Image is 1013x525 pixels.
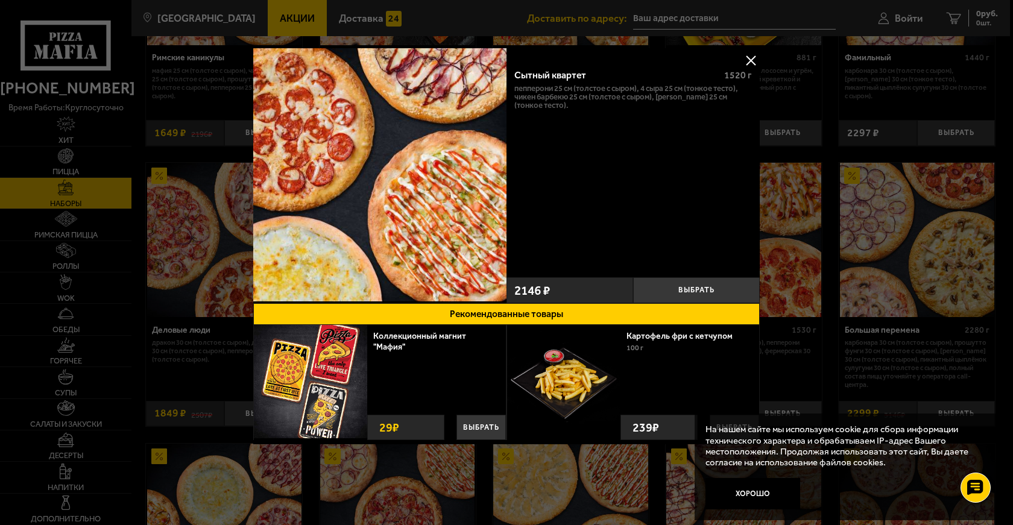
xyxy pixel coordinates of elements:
[626,331,743,341] a: Картофель фри с кетчупом
[705,424,981,468] p: На нашем сайте мы используем cookie для сбора информации технического характера и обрабатываем IP...
[633,277,760,303] button: Выбрать
[253,48,506,301] img: Сытный квартет
[456,415,506,440] button: Выбрать
[705,478,801,510] button: Хорошо
[626,344,643,352] span: 100 г
[514,284,550,297] span: 2146 ₽
[514,70,715,81] div: Сытный квартет
[373,331,466,352] a: Коллекционный магнит "Мафия"
[724,69,752,81] span: 1520 г
[253,48,506,303] a: Сытный квартет
[376,415,402,439] strong: 29 ₽
[253,303,760,325] button: Рекомендованные товары
[514,84,752,110] p: Пепперони 25 см (толстое с сыром), 4 сыра 25 см (тонкое тесто), Чикен Барбекю 25 см (толстое с сы...
[630,415,662,439] strong: 239 ₽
